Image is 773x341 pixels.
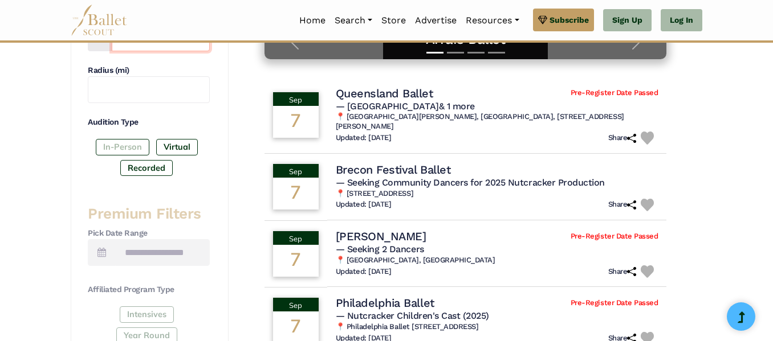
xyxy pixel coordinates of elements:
h4: Audition Type [88,117,210,128]
h6: 📍 [GEOGRAPHIC_DATA], [GEOGRAPHIC_DATA] [336,256,658,265]
div: 7 [273,106,319,138]
h6: 📍 [GEOGRAPHIC_DATA][PERSON_NAME], [GEOGRAPHIC_DATA], [STREET_ADDRESS][PERSON_NAME] [336,112,658,132]
button: Slide 4 [488,46,505,59]
a: Store [377,9,410,32]
h4: Philadelphia Ballet [336,295,434,310]
span: — Nutcracker Children's Cast (2025) [336,310,489,321]
img: gem.svg [538,14,547,26]
a: Sign Up [603,9,652,32]
span: Pre-Register Date Passed [571,88,658,98]
button: Slide 1 [426,46,444,59]
button: Slide 3 [467,46,485,59]
h6: Share [608,200,637,209]
a: Search [330,9,377,32]
h4: Radius (mi) [88,65,210,76]
a: Subscribe [533,9,594,31]
h3: Premium Filters [88,204,210,224]
label: Recorded [120,160,173,176]
h6: 📍 Philadelphia Ballet [STREET_ADDRESS] [336,322,658,332]
a: Log In [661,9,702,32]
h6: Share [608,267,637,277]
a: Advertise [410,9,461,32]
label: Virtual [156,139,198,155]
label: In-Person [96,139,149,155]
h6: Updated: [DATE] [336,200,392,209]
span: Subscribe [550,14,589,26]
h4: Affiliated Program Type [88,284,210,295]
span: Pre-Register Date Passed [571,232,658,241]
span: Pre-Register Date Passed [571,298,658,308]
div: Sep [273,298,319,311]
h6: Updated: [DATE] [336,133,392,143]
span: — [GEOGRAPHIC_DATA] [336,101,475,112]
div: Sep [273,92,319,106]
h4: Queensland Ballet [336,86,433,101]
h6: Share [608,133,637,143]
a: Home [295,9,330,32]
a: Resources [461,9,523,32]
div: 7 [273,245,319,277]
h4: Brecon Festival Ballet [336,162,450,177]
h6: 📍 [STREET_ADDRESS] [336,189,658,199]
button: Slide 2 [447,46,464,59]
span: — Seeking Community Dancers for 2025 Nutcracker Production [336,177,605,188]
h4: Pick Date Range [88,228,210,239]
h4: [PERSON_NAME] [336,229,426,244]
div: Sep [273,164,319,178]
span: — Seeking 2 Dancers [336,244,424,254]
h6: Updated: [DATE] [336,267,392,277]
div: 7 [273,178,319,209]
a: & 1 more [439,101,475,112]
div: Sep [273,231,319,245]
